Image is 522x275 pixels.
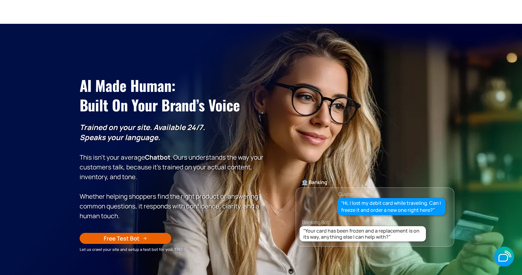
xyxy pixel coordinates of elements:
[145,153,171,161] strong: Chatbot
[296,178,454,186] div: 🏦 Banking
[80,94,240,116] span: Built on Your Brand’s Voice
[341,200,442,214] div: “Hi, I lost my debit card while traveling. Can I freeze it and order a new one right here?”
[80,246,264,253] div: Let us crawl your site and setup a test bot for you, FREE!
[104,234,139,242] div: Free Test Bot
[80,122,264,221] p: This isn’t your average . Ours understands the way your customers talk, because it’s trained on y...
[80,76,264,115] h1: AI Made Human: ‍
[338,190,361,198] div: Customer
[80,233,171,244] a: Free Test Bot
[143,237,147,240] img: Arrow
[80,122,205,142] strong: Trained on your site. Available 24/7. Speaks your language.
